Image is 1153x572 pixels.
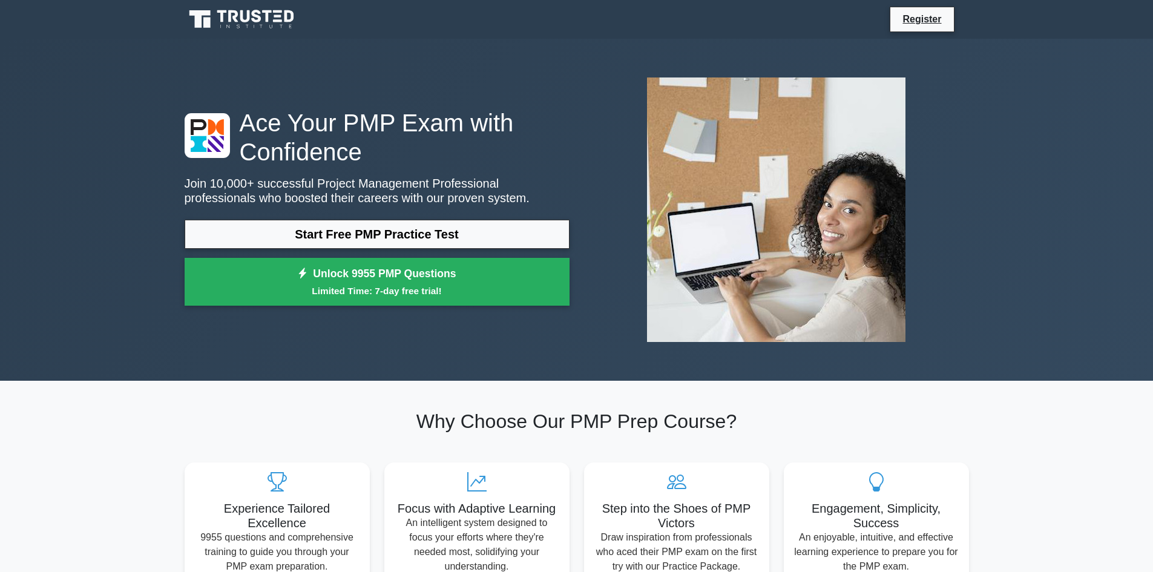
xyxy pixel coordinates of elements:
[895,12,948,27] a: Register
[594,501,760,530] h5: Step into the Shoes of PMP Victors
[194,501,360,530] h5: Experience Tailored Excellence
[185,108,570,166] h1: Ace Your PMP Exam with Confidence
[185,258,570,306] a: Unlock 9955 PMP QuestionsLimited Time: 7-day free trial!
[200,284,554,298] small: Limited Time: 7-day free trial!
[394,501,560,516] h5: Focus with Adaptive Learning
[185,176,570,205] p: Join 10,000+ successful Project Management Professional professionals who boosted their careers w...
[185,410,969,433] h2: Why Choose Our PMP Prep Course?
[185,220,570,249] a: Start Free PMP Practice Test
[793,501,959,530] h5: Engagement, Simplicity, Success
